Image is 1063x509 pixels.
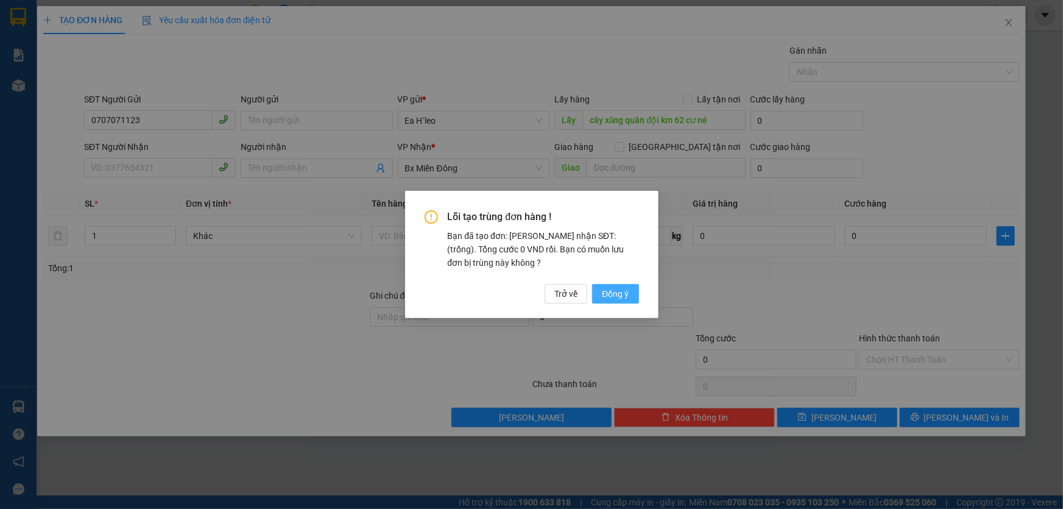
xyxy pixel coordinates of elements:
span: Trở về [554,287,577,301]
button: Đồng ý [592,284,638,304]
span: exclamation-circle [425,210,438,224]
span: Lỗi tạo trùng đơn hàng ! [448,210,639,224]
div: Bạn đã tạo đơn: [PERSON_NAME] nhận SĐT: (trống). Tổng cước 0 VND rồi. Bạn có muốn lưu đơn bị trùn... [448,229,639,269]
span: Đồng ý [602,287,629,301]
button: Trở về [545,284,587,304]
